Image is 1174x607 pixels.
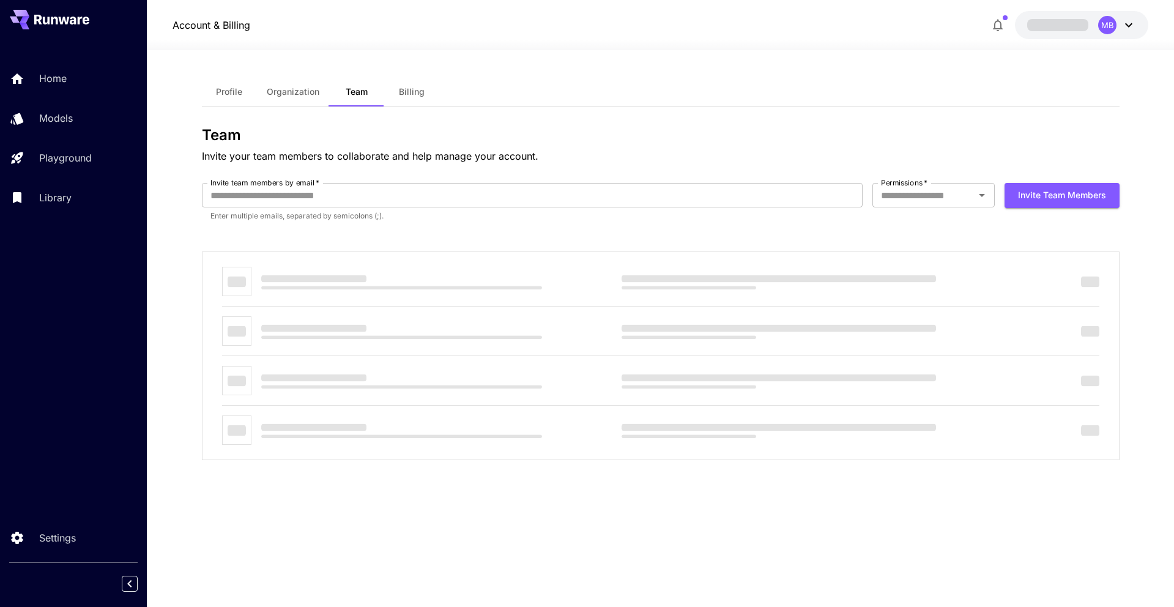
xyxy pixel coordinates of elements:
button: Collapse sidebar [122,576,138,592]
label: Invite team members by email [210,177,319,188]
span: Team [346,86,368,97]
p: Home [39,71,67,86]
nav: breadcrumb [173,18,250,32]
a: Account & Billing [173,18,250,32]
span: Billing [399,86,425,97]
label: Permissions [881,177,927,188]
p: Invite your team members to collaborate and help manage your account. [202,149,1120,163]
p: Models [39,111,73,125]
div: MB [1098,16,1116,34]
button: Invite team members [1005,183,1120,208]
p: Settings [39,531,76,545]
p: Enter multiple emails, separated by semicolons (;). [210,210,854,222]
h3: Team [202,127,1120,144]
div: Collapse sidebar [131,573,147,595]
p: Playground [39,151,92,165]
button: Open [973,187,990,204]
p: Library [39,190,72,205]
span: Organization [267,86,319,97]
button: MB [1015,11,1148,39]
span: Profile [216,86,242,97]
